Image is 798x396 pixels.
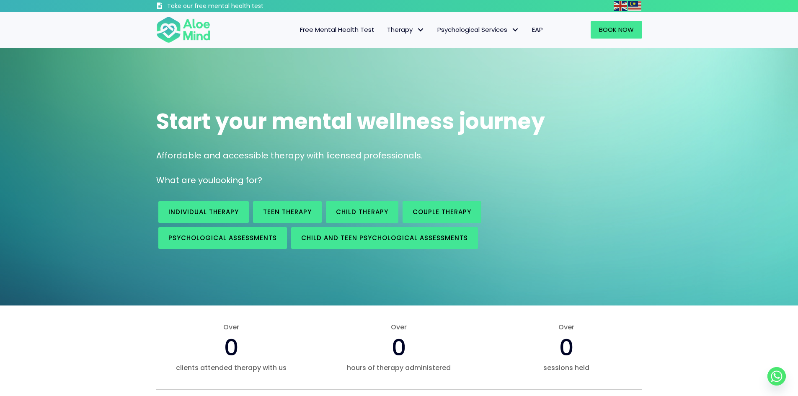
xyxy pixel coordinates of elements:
a: Child Therapy [326,201,398,223]
a: Couple therapy [403,201,481,223]
span: hours of therapy administered [323,363,474,373]
span: Free Mental Health Test [300,25,374,34]
span: Couple therapy [413,207,471,216]
a: TherapyTherapy: submenu [381,21,431,39]
span: Over [491,322,642,332]
a: Whatsapp [767,367,786,386]
span: EAP [532,25,543,34]
a: Child and Teen Psychological assessments [291,227,478,249]
span: Therapy: submenu [415,24,427,36]
span: What are you [156,174,213,186]
a: Individual therapy [158,201,249,223]
span: Over [156,322,307,332]
a: Malay [628,1,642,10]
span: 0 [224,331,239,363]
span: Teen Therapy [263,207,312,216]
span: Individual therapy [168,207,239,216]
span: looking for? [213,174,262,186]
span: sessions held [491,363,642,373]
nav: Menu [222,21,549,39]
span: Psychological assessments [168,233,277,242]
a: Psychological assessments [158,227,287,249]
a: Psychological ServicesPsychological Services: submenu [431,21,526,39]
span: Start your mental wellness journey [156,106,545,137]
span: 0 [559,331,574,363]
a: Teen Therapy [253,201,322,223]
h3: Take our free mental health test [167,2,308,10]
p: Affordable and accessible therapy with licensed professionals. [156,150,642,162]
img: Aloe mind Logo [156,16,211,44]
a: English [614,1,628,10]
span: 0 [392,331,406,363]
img: en [614,1,627,11]
a: Book Now [591,21,642,39]
a: EAP [526,21,549,39]
span: Psychological Services: submenu [509,24,522,36]
img: ms [628,1,641,11]
span: clients attended therapy with us [156,363,307,373]
a: Free Mental Health Test [294,21,381,39]
span: Book Now [599,25,634,34]
a: Take our free mental health test [156,2,308,12]
span: Psychological Services [437,25,519,34]
span: Over [323,322,474,332]
span: Therapy [387,25,425,34]
span: Child Therapy [336,207,388,216]
span: Child and Teen Psychological assessments [301,233,468,242]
